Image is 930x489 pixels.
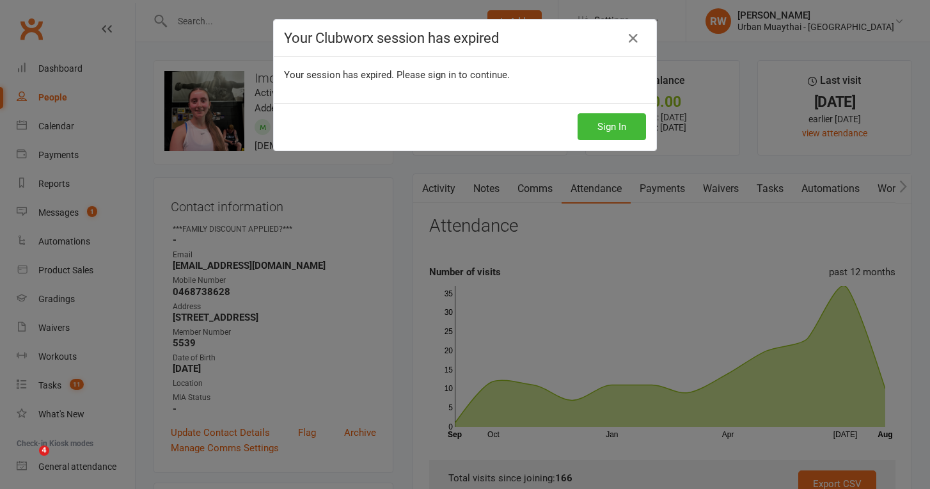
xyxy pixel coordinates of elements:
button: Sign In [578,113,646,140]
span: 4 [39,445,49,456]
span: Your session has expired. Please sign in to continue. [284,69,510,81]
h4: Your Clubworx session has expired [284,30,646,46]
iframe: Intercom live chat [13,445,43,476]
a: Close [623,28,643,49]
